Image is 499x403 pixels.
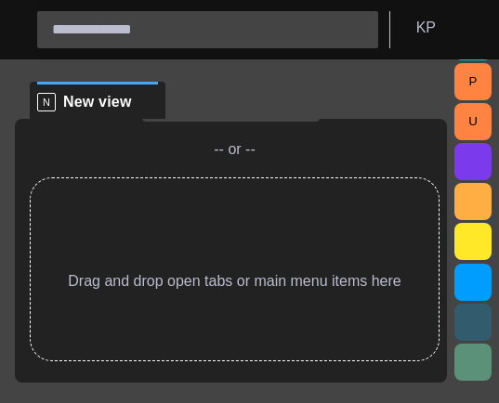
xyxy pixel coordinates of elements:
[401,11,488,45] button: KP
[30,82,165,119] div: NNew view
[63,93,132,111] span: New view
[37,93,56,111] p: N
[214,140,255,159] p: -- or --
[454,103,492,140] button: U
[454,63,492,100] button: P
[416,17,436,39] p: K P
